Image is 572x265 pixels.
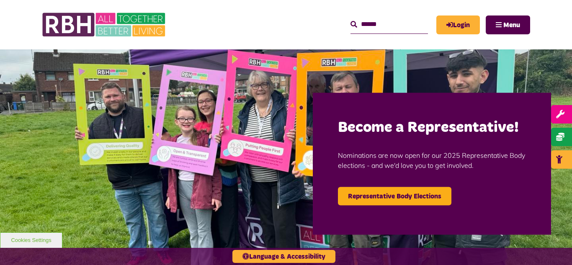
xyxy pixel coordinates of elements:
[338,118,526,137] h2: Become a Representative!
[436,15,480,34] a: MyRBH
[338,137,526,183] p: Nominations are now open for our 2025 Representative Body elections - and we'd love you to get in...
[486,15,530,34] button: Navigation
[232,250,335,263] button: Language & Accessibility
[503,22,520,28] span: Menu
[338,187,451,205] a: Representative Body Elections
[42,8,167,41] img: RBH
